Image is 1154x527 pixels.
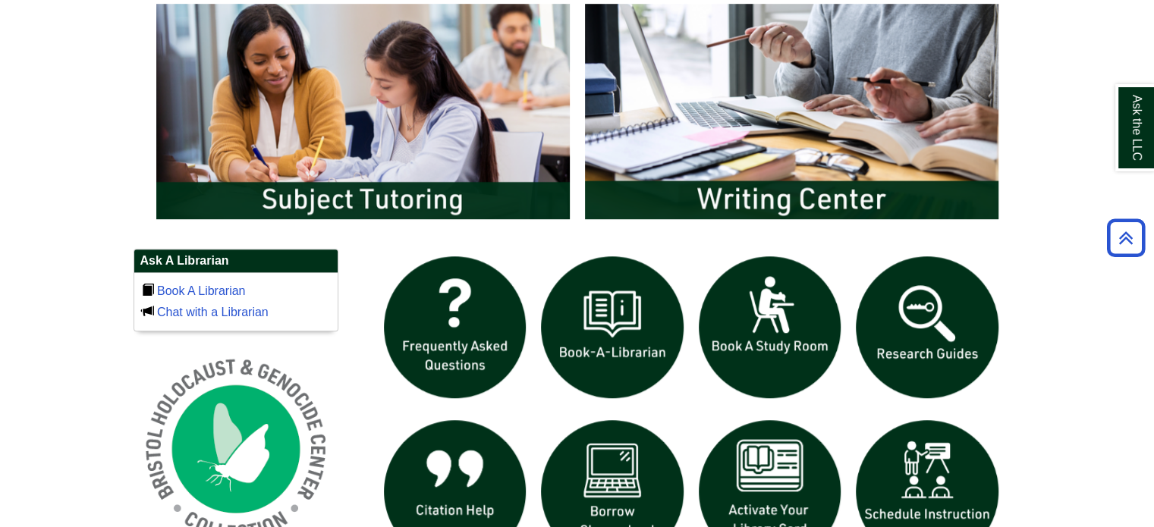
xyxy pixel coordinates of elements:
a: Back to Top [1102,227,1150,248]
img: frequently asked questions [376,249,534,406]
img: Research Guides icon links to research guides web page [848,249,1006,406]
a: Book A Librarian [157,284,246,297]
img: book a study room icon links to book a study room web page [691,249,849,406]
a: Chat with a Librarian [157,306,269,318]
h2: Ask A Librarian [134,249,338,273]
img: Book a Librarian icon links to book a librarian web page [533,249,691,406]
